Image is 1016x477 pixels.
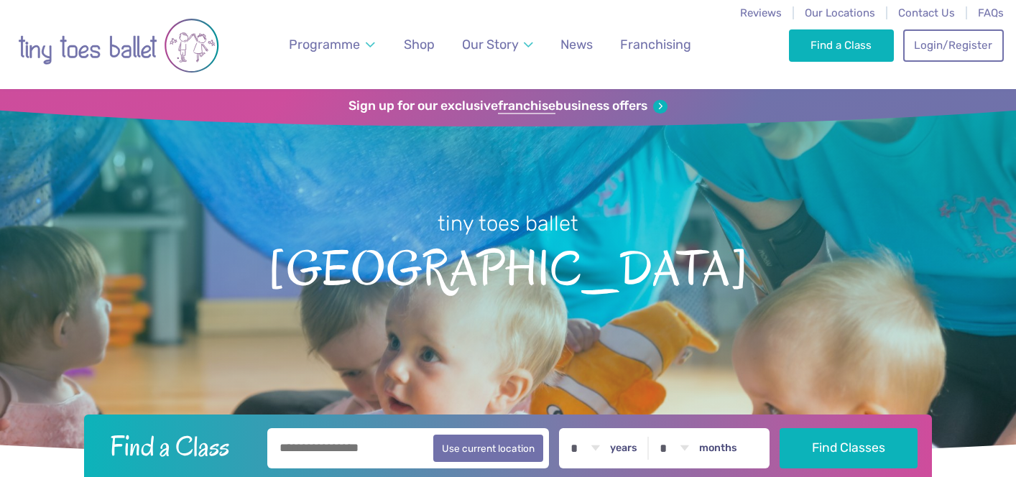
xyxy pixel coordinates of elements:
[699,442,737,455] label: months
[620,37,691,52] span: Franchising
[498,98,555,114] strong: franchise
[780,428,918,468] button: Find Classes
[610,442,637,455] label: years
[740,6,782,19] a: Reviews
[282,29,382,61] a: Programme
[25,238,991,296] span: [GEOGRAPHIC_DATA]
[397,29,441,61] a: Shop
[98,428,258,464] h2: Find a Class
[433,435,543,462] button: Use current location
[614,29,698,61] a: Franchising
[456,29,540,61] a: Our Story
[978,6,1004,19] a: FAQs
[805,6,875,19] a: Our Locations
[289,37,360,52] span: Programme
[554,29,599,61] a: News
[903,29,1004,61] a: Login/Register
[348,98,667,114] a: Sign up for our exclusivefranchisebusiness offers
[18,9,219,82] img: tiny toes ballet
[404,37,435,52] span: Shop
[789,29,895,61] a: Find a Class
[438,211,578,236] small: tiny toes ballet
[898,6,955,19] a: Contact Us
[462,37,519,52] span: Our Story
[560,37,593,52] span: News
